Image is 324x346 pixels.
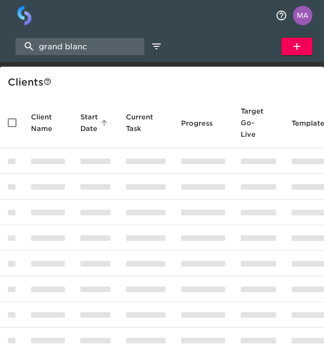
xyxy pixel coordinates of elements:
span: Calculated based on the start date and the duration of all Tasks contained in this Hub. [241,105,263,140]
span: Current Task [126,111,166,134]
img: Profile [293,6,312,25]
button: notifications [270,4,293,27]
input: search [15,38,144,55]
div: Client s [8,74,320,90]
span: Start Date [80,111,110,134]
span: Client Name [31,111,65,134]
span: Progress [181,117,225,129]
img: logo [17,6,31,25]
button: edit [148,38,165,55]
span: This is the next Task in this Hub that should be completed [126,111,153,134]
span: Target Go-Live [241,105,276,140]
svg: This is a list of all of your clients and clients shared with you [44,78,51,86]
